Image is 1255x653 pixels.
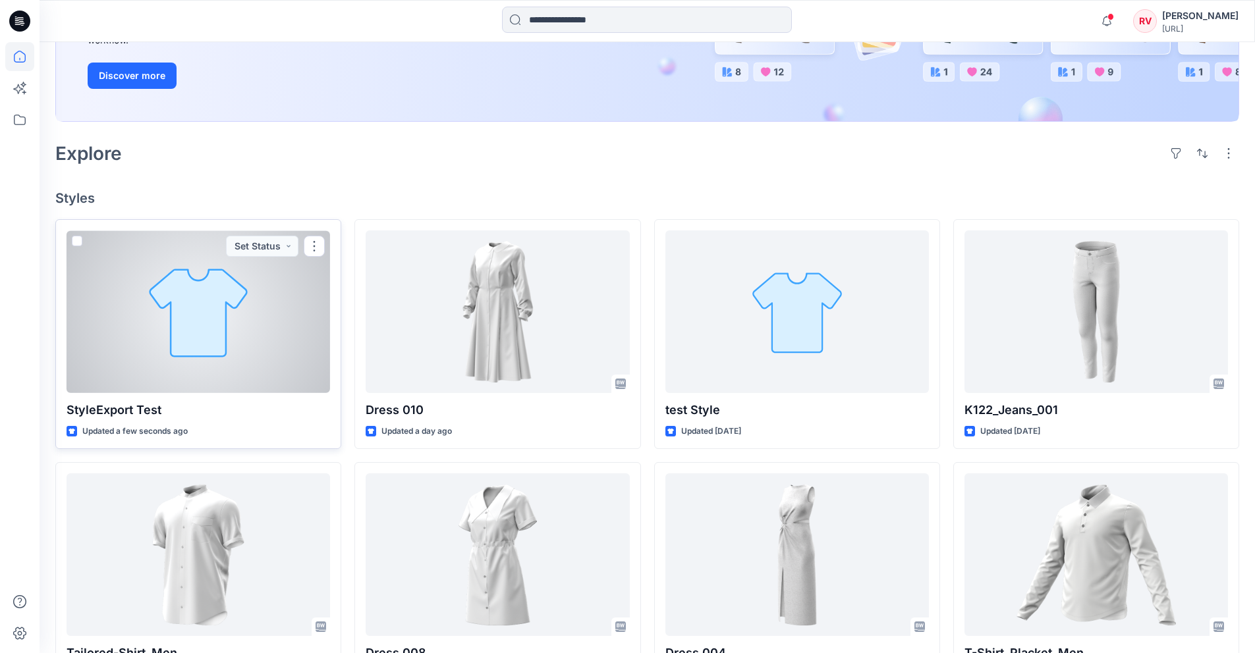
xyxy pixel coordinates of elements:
[980,425,1040,438] p: Updated [DATE]
[55,190,1239,206] h4: Styles
[964,230,1228,393] a: K122_Jeans_001
[381,425,452,438] p: Updated a day ago
[665,401,929,419] p: test Style
[681,425,741,438] p: Updated [DATE]
[964,401,1228,419] p: K122_Jeans_001
[55,143,122,164] h2: Explore
[1133,9,1157,33] div: RV
[366,473,629,636] a: Dress 008
[665,473,929,636] a: Dress 004
[366,401,629,419] p: Dress 010
[67,473,330,636] a: Tailored-Shirt_Men
[366,230,629,393] a: Dress 010
[665,230,929,393] a: test Style
[1162,24,1239,34] div: [URL]
[82,425,188,438] p: Updated a few seconds ago
[88,63,177,89] button: Discover more
[1162,8,1239,24] div: [PERSON_NAME]
[964,473,1228,636] a: T-Shirt_Placket_Men
[67,401,330,419] p: StyleExport Test
[67,230,330,393] a: StyleExport Test
[88,63,384,89] a: Discover more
